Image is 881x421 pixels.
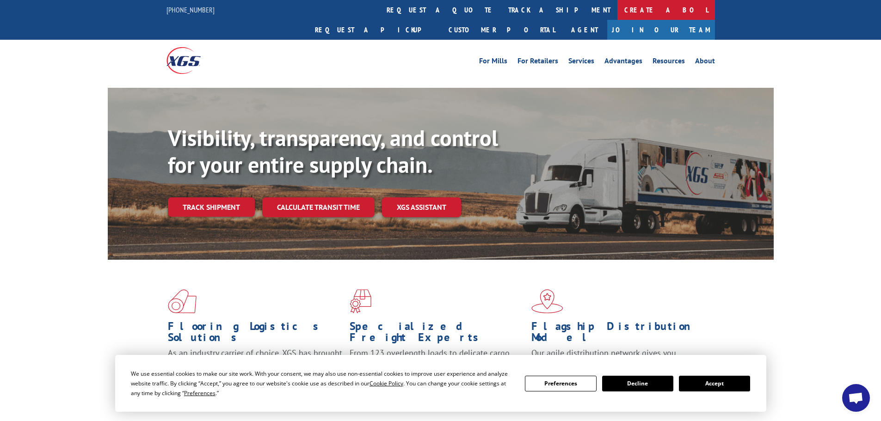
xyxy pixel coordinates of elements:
[602,376,673,391] button: Decline
[525,376,596,391] button: Preferences
[442,20,562,40] a: Customer Portal
[531,348,702,369] span: Our agile distribution network gives you nationwide inventory management on demand.
[370,379,403,387] span: Cookie Policy
[842,384,870,412] div: Open chat
[131,369,514,398] div: We use essential cookies to make our site work. With your consent, we may also use non-essential ...
[604,57,642,67] a: Advantages
[518,57,558,67] a: For Retailers
[168,348,342,380] span: As an industry carrier of choice, XGS has brought innovation and dedication to flooring logistics...
[166,5,215,14] a: [PHONE_NUMBER]
[695,57,715,67] a: About
[262,197,375,217] a: Calculate transit time
[653,57,685,67] a: Resources
[350,321,524,348] h1: Specialized Freight Experts
[350,348,524,389] p: From 123 overlength loads to delicate cargo, our experienced staff knows the best way to move you...
[568,57,594,67] a: Services
[168,197,255,217] a: Track shipment
[679,376,750,391] button: Accept
[308,20,442,40] a: Request a pickup
[184,389,216,397] span: Preferences
[115,355,766,412] div: Cookie Consent Prompt
[168,123,498,179] b: Visibility, transparency, and control for your entire supply chain.
[350,289,371,313] img: xgs-icon-focused-on-flooring-red
[607,20,715,40] a: Join Our Team
[382,197,461,217] a: XGS ASSISTANT
[168,289,197,313] img: xgs-icon-total-supply-chain-intelligence-red
[531,321,706,348] h1: Flagship Distribution Model
[562,20,607,40] a: Agent
[479,57,507,67] a: For Mills
[531,289,563,313] img: xgs-icon-flagship-distribution-model-red
[168,321,343,348] h1: Flooring Logistics Solutions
